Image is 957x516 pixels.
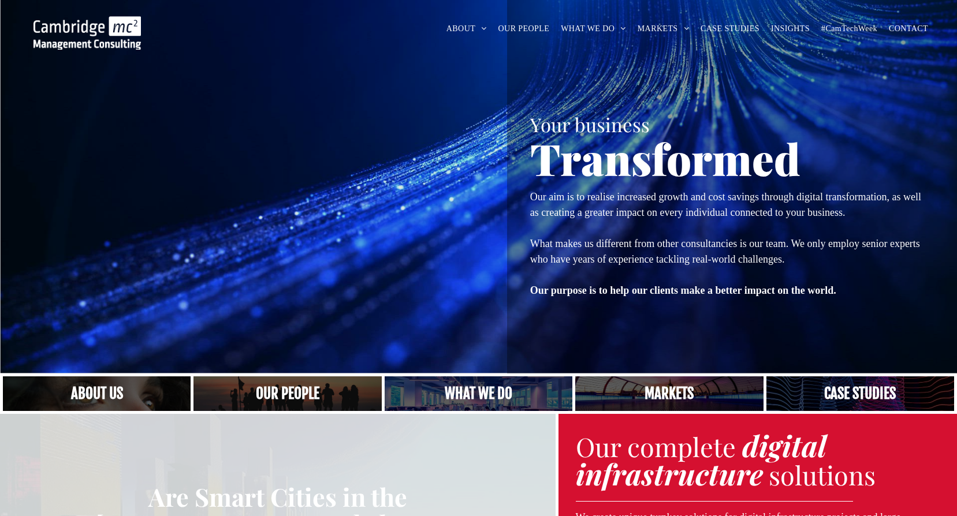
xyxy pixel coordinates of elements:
a: #CamTechWeek [816,20,883,38]
a: A yoga teacher lifting his whole body off the ground in the peacock pose [385,376,572,411]
a: INSIGHTS [765,20,816,38]
strong: Our purpose is to help our clients make a better impact on the world. [530,285,836,296]
a: WHAT WE DO [555,20,632,38]
a: CASE STUDIES [695,20,765,38]
span: Your business [530,111,650,137]
span: Our complete [576,429,736,463]
strong: digital [742,426,826,465]
a: OUR PEOPLE [493,20,556,38]
span: solutions [769,457,876,492]
a: CONTACT [883,20,934,38]
a: MARKETS [632,20,695,38]
a: ABOUT [441,20,493,38]
img: Cambridge MC Logo [33,16,141,50]
a: Close up of woman's face, centered on her eyes [3,376,191,411]
span: Our aim is to realise increased growth and cost savings through digital transformation, as well a... [530,191,921,218]
span: Transformed [530,129,800,187]
a: A crowd in silhouette at sunset, on a rise or lookout point [193,376,381,411]
span: What makes us different from other consultancies is our team. We only employ senior experts who h... [530,238,920,265]
strong: infrastructure [576,454,763,493]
